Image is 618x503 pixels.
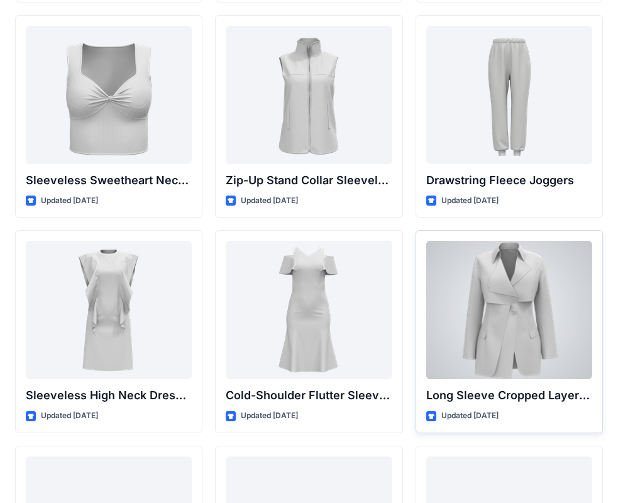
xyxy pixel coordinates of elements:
[426,172,592,189] p: Drawstring Fleece Joggers
[26,241,192,379] a: Sleeveless High Neck Dress with Front Ruffle
[241,409,298,423] p: Updated [DATE]
[241,194,298,207] p: Updated [DATE]
[426,26,592,164] a: Drawstring Fleece Joggers
[41,194,98,207] p: Updated [DATE]
[226,241,392,379] a: Cold-Shoulder Flutter Sleeve Midi Dress
[441,409,499,423] p: Updated [DATE]
[441,194,499,207] p: Updated [DATE]
[26,172,192,189] p: Sleeveless Sweetheart Neck Twist-Front Crop Top
[426,387,592,404] p: Long Sleeve Cropped Layered Blazer Dress
[226,172,392,189] p: Zip-Up Stand Collar Sleeveless Vest
[26,387,192,404] p: Sleeveless High Neck Dress with Front Ruffle
[26,26,192,164] a: Sleeveless Sweetheart Neck Twist-Front Crop Top
[226,387,392,404] p: Cold-Shoulder Flutter Sleeve Midi Dress
[426,241,592,379] a: Long Sleeve Cropped Layered Blazer Dress
[226,26,392,164] a: Zip-Up Stand Collar Sleeveless Vest
[41,409,98,423] p: Updated [DATE]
